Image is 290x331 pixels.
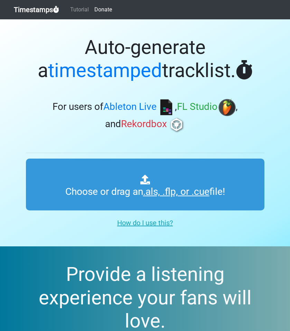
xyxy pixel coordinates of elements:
[168,116,185,133] img: rb.png
[103,101,157,113] span: Ableton Live
[14,3,59,17] a: Timestamps
[26,36,264,82] h1: Auto-generate a tracklist.
[92,3,115,17] a: Donate
[177,101,217,113] span: FL Studio
[218,99,236,116] img: fl.png
[67,3,92,17] a: Tutorial
[117,219,173,227] u: How do I use this?
[158,99,175,116] img: ableton.png
[121,119,167,130] span: Rekordbox
[48,59,162,82] span: timestamped
[26,99,264,133] h3: For users of , , and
